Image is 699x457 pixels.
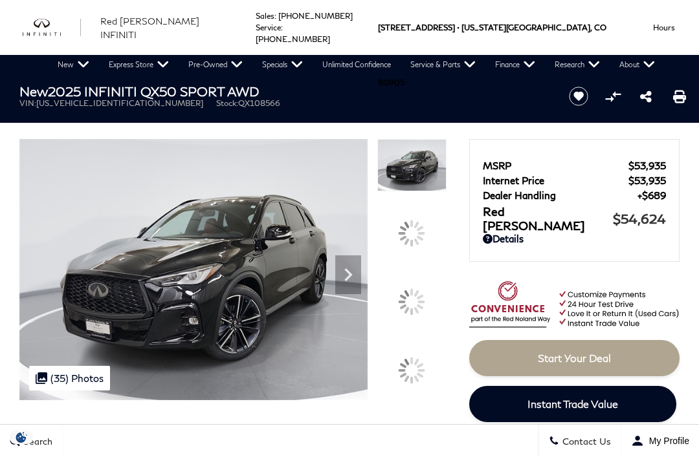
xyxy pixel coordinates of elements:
strong: New [19,83,48,99]
a: [PHONE_NUMBER] [256,34,330,44]
span: Stock: [216,98,238,108]
a: infiniti [23,19,81,36]
div: (35) Photos [29,366,110,390]
span: [US_VEHICLE_IDENTIFICATION_NUMBER] [36,98,203,108]
a: About [610,55,665,74]
a: [STREET_ADDRESS] • [US_STATE][GEOGRAPHIC_DATA], CO 80905 [378,23,606,87]
span: 80905 [378,55,405,110]
button: Save vehicle [564,86,593,107]
nav: Main Navigation [48,55,665,74]
a: Dealer Handling $689 [483,189,666,201]
span: Sales [256,11,274,21]
span: Internet Price [483,175,628,186]
a: Red [PERSON_NAME] INFINITI [100,14,236,41]
a: Internet Price $53,935 [483,175,666,186]
div: Next [335,255,361,294]
span: Start Your Deal [538,352,611,364]
a: Unlimited Confidence [313,55,401,74]
button: Compare vehicle [603,87,623,106]
img: New 2025 BLACK OBSIDIAN INFINITI SPORT AWD image 1 [377,139,447,191]
span: Instant Trade Value [527,398,618,410]
span: $53,935 [628,175,666,186]
section: Click to Open Cookie Consent Modal [6,430,36,444]
h1: 2025 INFINITI QX50 SPORT AWD [19,84,549,98]
a: [PHONE_NUMBER] [278,11,353,21]
a: Express Store [99,55,179,74]
span: Contact Us [559,436,611,447]
span: : [274,11,276,21]
img: INFINITI [23,19,81,36]
a: Instant Trade Value [469,386,676,422]
span: $53,935 [628,160,666,171]
a: Finance [485,55,545,74]
a: Specials [252,55,313,74]
span: Red [PERSON_NAME] [483,204,613,233]
span: Service [256,23,281,32]
img: Opt-Out Icon [6,430,36,444]
span: QX108566 [238,98,280,108]
a: Red [PERSON_NAME] $54,624 [483,204,666,233]
span: : [281,23,283,32]
span: $689 [638,189,666,201]
a: Start Your Deal [469,340,680,376]
a: Research [545,55,610,74]
span: Dealer Handling [483,189,638,201]
a: MSRP $53,935 [483,160,666,171]
span: Red [PERSON_NAME] INFINITI [100,16,199,40]
a: Service & Parts [401,55,485,74]
button: Open user profile menu [621,425,699,457]
a: Details [483,233,666,244]
a: Share this New 2025 INFINITI QX50 SPORT AWD [640,89,652,104]
a: Pre-Owned [179,55,252,74]
span: My Profile [644,436,689,446]
a: New [48,55,99,74]
span: $54,624 [613,211,666,226]
span: Search [20,436,52,447]
img: New 2025 BLACK OBSIDIAN INFINITI SPORT AWD image 1 [19,139,368,400]
span: VIN: [19,98,36,108]
a: Print this New 2025 INFINITI QX50 SPORT AWD [673,89,686,104]
span: MSRP [483,160,628,171]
